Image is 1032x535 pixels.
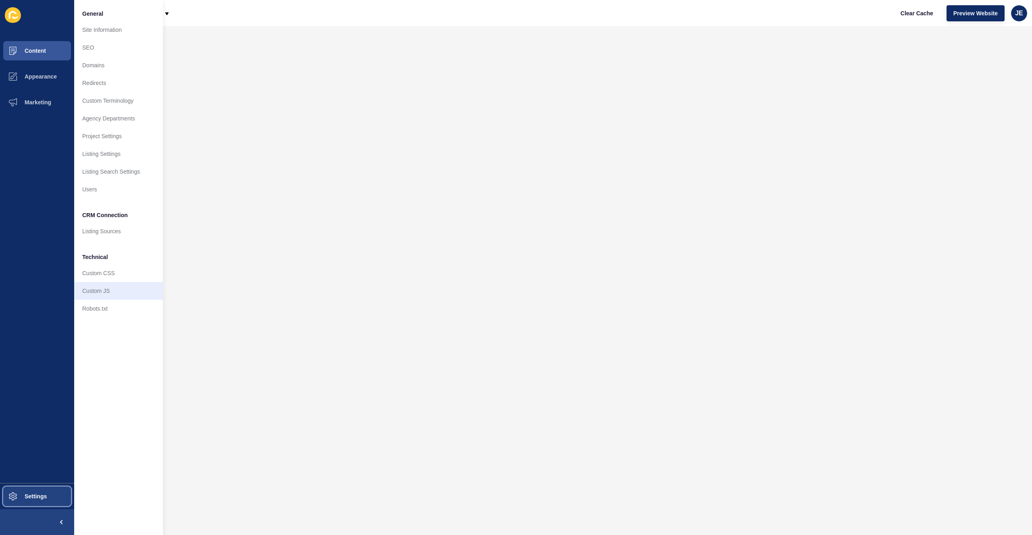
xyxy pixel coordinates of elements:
[74,74,163,92] a: Redirects
[1015,9,1023,17] span: JE
[953,9,998,17] span: Preview Website
[74,21,163,39] a: Site Information
[74,300,163,317] a: Robots.txt
[74,222,163,240] a: Listing Sources
[82,10,103,18] span: General
[74,180,163,198] a: Users
[74,127,163,145] a: Project Settings
[82,253,108,261] span: Technical
[947,5,1005,21] button: Preview Website
[74,145,163,163] a: Listing Settings
[74,92,163,110] a: Custom Terminology
[74,39,163,56] a: SEO
[74,282,163,300] a: Custom JS
[894,5,940,21] button: Clear Cache
[901,9,933,17] span: Clear Cache
[74,56,163,74] a: Domains
[74,163,163,180] a: Listing Search Settings
[74,110,163,127] a: Agency Departments
[82,211,128,219] span: CRM Connection
[74,264,163,282] a: Custom CSS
